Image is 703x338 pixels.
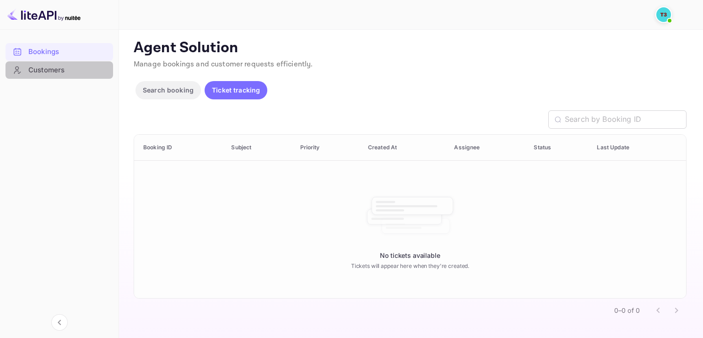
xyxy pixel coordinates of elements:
[364,188,456,243] img: No tickets available
[212,85,260,95] p: Ticket tracking
[28,47,108,57] div: Bookings
[614,305,640,315] p: 0–0 of 0
[224,135,292,161] th: Subject
[565,110,687,129] input: Search by Booking ID
[7,7,81,22] img: LiteAPI logo
[5,61,113,78] a: Customers
[28,65,108,76] div: Customers
[5,43,113,60] a: Bookings
[134,60,313,69] span: Manage bookings and customer requests efficiently.
[143,85,194,95] p: Search booking
[361,135,447,161] th: Created At
[380,251,440,260] p: No tickets available
[526,135,589,161] th: Status
[447,135,526,161] th: Assignee
[589,135,686,161] th: Last Update
[134,39,687,57] p: Agent Solution
[134,135,224,161] th: Booking ID
[351,262,469,270] p: Tickets will appear here when they're created.
[5,61,113,79] div: Customers
[5,43,113,61] div: Bookings
[656,7,671,22] img: Traveloka 3PS03
[293,135,361,161] th: Priority
[51,314,68,331] button: Collapse navigation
